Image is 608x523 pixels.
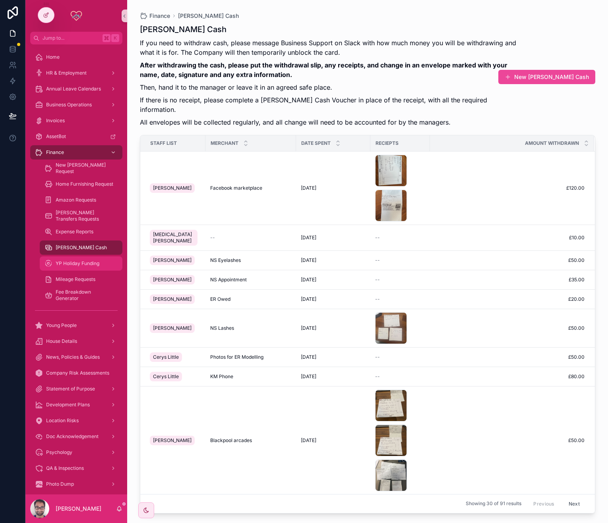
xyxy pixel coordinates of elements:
span: ER Owed [210,296,230,302]
a: Finance [140,12,170,20]
a: Expense Reports [40,225,122,239]
span: [PERSON_NAME] [153,325,192,331]
span: Young People [46,322,77,329]
a: Location Risks [30,413,122,428]
a: [PERSON_NAME] [150,322,201,335]
span: NS Eyelashes [210,257,241,263]
span: [DATE] [301,296,316,302]
span: [PERSON_NAME] Cash [56,244,107,251]
a: [DATE] [301,325,366,331]
p: If you need to withdraw cash, please message Business Support on Slack with how much money you wi... [140,38,525,57]
a: £50.00 [430,325,585,331]
a: [PERSON_NAME] Cash [178,12,239,20]
span: Finance [149,12,170,20]
span: Annual Leave Calendars [46,86,101,92]
a: Cerys Little [150,351,201,363]
a: Home [30,50,122,64]
span: -- [375,296,380,302]
span: Finance [46,149,64,156]
img: App logo [70,10,83,22]
span: Facebook marketplace [210,185,262,191]
span: £10.00 [430,235,585,241]
span: £35.00 [430,277,585,283]
span: [DATE] [301,437,316,444]
span: [DATE] [301,277,316,283]
a: [DATE] [301,437,366,444]
span: -- [210,235,215,241]
span: NS Appointment [210,277,247,283]
a: Facebook marketplace [210,185,291,191]
span: Blackpool arcades [210,437,252,444]
a: Statement of Purpose [30,382,122,396]
span: K [112,35,118,41]
a: £80.00 [430,373,585,380]
p: [PERSON_NAME] [56,505,101,513]
a: NS Lashes [210,325,291,331]
span: £50.00 [430,437,585,444]
span: Showing 30 of 91 results [466,501,521,507]
span: [PERSON_NAME] [153,277,192,283]
span: Jump to... [43,35,99,41]
a: Blackpool arcades [210,437,291,444]
span: [PERSON_NAME] [153,296,192,302]
a: -- [375,277,425,283]
span: Cerys Little [153,354,179,360]
a: QA & Inspections [30,461,122,475]
span: YP Holiday Funding [56,260,99,267]
a: KM Phone [210,373,291,380]
a: -- [375,354,425,360]
a: [PERSON_NAME] [150,254,201,267]
a: Amazon Requests [40,193,122,207]
span: Amazon Requests [56,197,96,203]
span: [DATE] [301,373,316,380]
a: [DATE] [301,235,366,241]
a: News, Policies & Guides [30,350,122,364]
button: Jump to...K [30,32,122,44]
span: [MEDICAL_DATA][PERSON_NAME] [153,231,194,244]
span: New [PERSON_NAME] Request [56,162,114,175]
a: NS Eyelashes [210,257,291,263]
a: Finance [30,145,122,160]
span: Home Furnishing Request [56,181,113,187]
span: [DATE] [301,354,316,360]
span: Fee Breakdown Generator [56,289,114,302]
a: -- [375,257,425,263]
span: HR & Employment [46,70,87,76]
h1: [PERSON_NAME] Cash [140,24,525,35]
span: -- [375,354,380,360]
span: AssetBot [46,133,66,140]
span: [PERSON_NAME] [153,185,192,191]
a: £120.00 [430,185,585,191]
span: Expense Reports [56,229,93,235]
span: [DATE] [301,325,316,331]
a: £50.00 [430,257,585,263]
a: Development Plans [30,398,122,412]
span: Development Plans [46,402,90,408]
a: [PERSON_NAME] [150,434,201,447]
a: [PERSON_NAME] [150,293,201,306]
a: HR & Employment [30,66,122,80]
span: [DATE] [301,235,316,241]
span: KM Phone [210,373,233,380]
span: Cerys Little [153,373,179,380]
span: Home [46,54,60,60]
span: News, Policies & Guides [46,354,100,360]
span: -- [375,277,380,283]
span: -- [375,373,380,380]
a: £20.00 [430,296,585,302]
a: [MEDICAL_DATA][PERSON_NAME] [150,228,201,247]
a: Invoices [30,113,122,128]
a: -- [375,235,425,241]
a: Company Risk Assessments [30,366,122,380]
a: -- [375,373,425,380]
a: Young People [30,318,122,333]
a: Mileage Requests [40,272,122,286]
a: [DATE] [301,185,366,191]
div: scrollable content [25,44,127,494]
a: New [PERSON_NAME] Cash [498,70,595,84]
